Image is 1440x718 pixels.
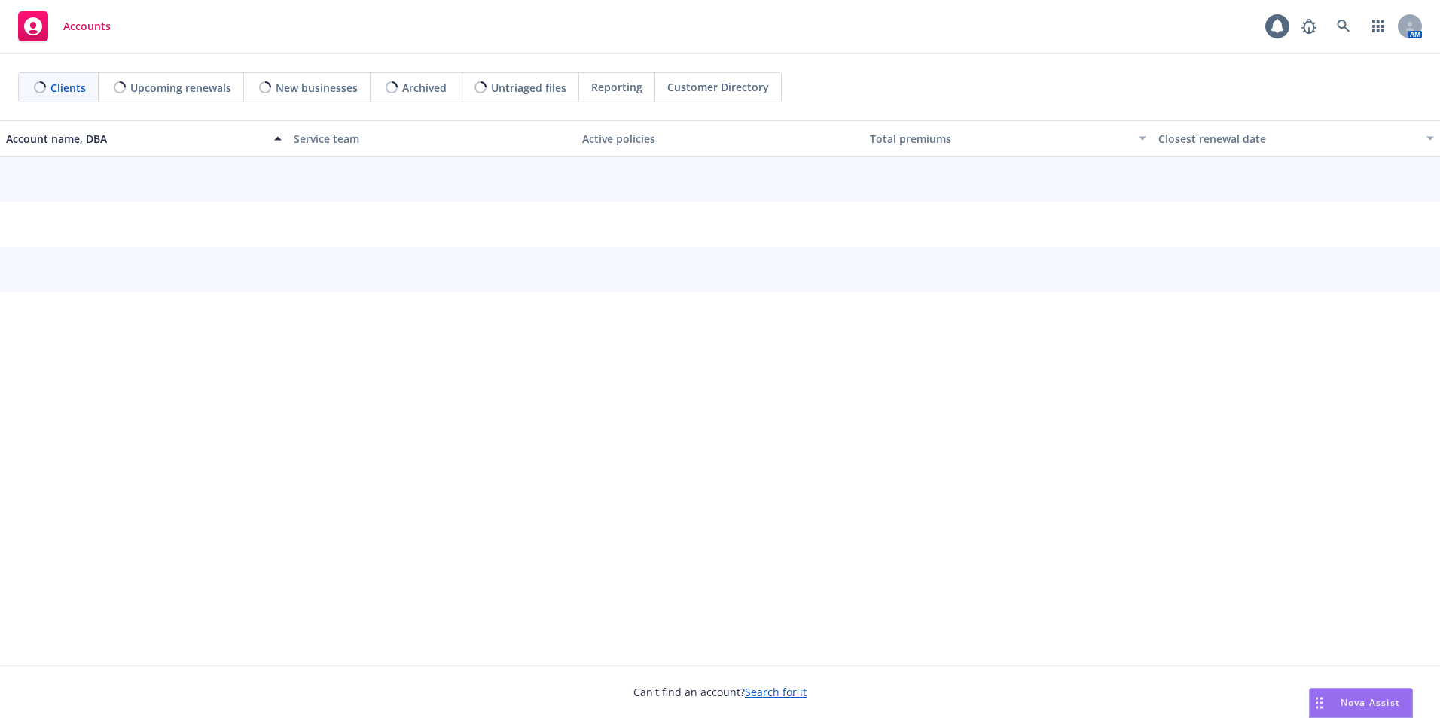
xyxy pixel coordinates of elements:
a: Search [1329,11,1359,41]
button: Closest renewal date [1152,120,1440,157]
a: Accounts [12,5,117,47]
div: Account name, DBA [6,131,265,147]
span: Upcoming renewals [130,80,231,96]
div: Total premiums [870,131,1129,147]
div: Active policies [582,131,858,147]
a: Search for it [745,685,807,699]
span: Reporting [591,79,642,95]
span: New businesses [276,80,358,96]
button: Total premiums [864,120,1152,157]
div: Drag to move [1310,689,1329,717]
button: Active policies [576,120,864,157]
span: Can't find an account? [633,684,807,700]
span: Accounts [63,20,111,32]
a: Switch app [1363,11,1393,41]
span: Nova Assist [1341,696,1400,709]
span: Untriaged files [491,80,566,96]
span: Clients [50,80,86,96]
div: Service team [294,131,569,147]
div: Closest renewal date [1158,131,1417,147]
span: Archived [402,80,447,96]
button: Service team [288,120,575,157]
a: Report a Bug [1294,11,1324,41]
span: Customer Directory [667,79,769,95]
button: Nova Assist [1309,688,1413,718]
